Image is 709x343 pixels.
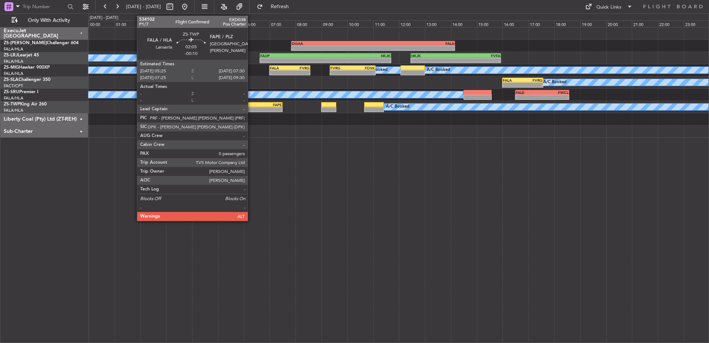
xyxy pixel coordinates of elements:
a: ZS-LRJLearjet 45 [4,53,39,58]
div: FAPE [255,102,282,107]
div: A/C Booked [364,65,388,76]
div: HKJK [325,53,390,58]
div: HKJK [411,53,456,58]
div: - [456,58,500,63]
div: 04:00 [192,20,218,27]
div: 00:00 [89,20,115,27]
div: DGAA [292,41,373,46]
div: A/C Booked [427,65,450,76]
span: ZS-SLA [4,78,19,82]
div: - [353,71,375,75]
span: ZS-TWP [4,102,20,107]
div: 13:00 [425,20,451,27]
a: ZS-[PERSON_NAME]Challenger 604 [4,41,79,45]
div: FALA [373,41,454,46]
div: - [523,83,543,87]
a: ZS-SLAChallenger 350 [4,78,50,82]
div: 05:00 [218,20,244,27]
div: FVRG [523,78,543,82]
div: FVFA [456,53,500,58]
div: FALA [503,78,522,82]
a: FACT/CPT [4,83,23,89]
div: - [373,46,454,50]
div: FAUP [260,53,326,58]
div: - [411,58,456,63]
div: - [325,58,390,63]
a: FALA/HLA [4,59,23,64]
a: FALA/HLA [4,46,23,52]
div: - [290,71,310,75]
span: ZS-LRJ [4,53,18,58]
div: - [292,46,373,50]
a: ZS-MIGHawker 900XP [4,65,50,70]
div: FALA [229,102,255,107]
div: FALA [270,66,290,70]
div: Quick Links [596,4,621,11]
button: Only With Activity [8,14,80,26]
div: [DATE] - [DATE] [90,15,118,21]
div: - [542,95,568,99]
div: 15:00 [477,20,503,27]
div: - [260,58,326,63]
div: 02:00 [141,20,166,27]
div: - [516,95,542,99]
span: [DATE] - [DATE] [126,3,161,10]
div: - [330,71,353,75]
div: 01:00 [115,20,141,27]
div: 06:00 [244,20,270,27]
span: ZS-MIG [4,65,19,70]
a: FALA/HLA [4,95,23,101]
div: 14:00 [451,20,477,27]
div: 21:00 [632,20,658,27]
div: 19:00 [580,20,606,27]
div: FVRG [290,66,310,70]
div: 20:00 [606,20,632,27]
button: Quick Links [581,1,636,13]
div: FVRG [330,66,353,70]
div: FDSK [353,66,375,70]
a: FALA/HLA [4,108,23,113]
div: - [270,71,290,75]
div: 18:00 [554,20,580,27]
a: ZS-TWPKing Air 260 [4,102,47,107]
div: 17:00 [528,20,554,27]
div: 22:00 [658,20,684,27]
div: 12:00 [399,20,425,27]
div: FALE [516,90,542,95]
div: 16:00 [502,20,528,27]
div: - [255,107,282,112]
div: 10:00 [347,20,373,27]
div: - [503,83,522,87]
span: Refresh [264,4,296,9]
div: - [229,107,255,112]
a: ZS-SRUPremier I [4,90,38,94]
div: 03:00 [166,20,192,27]
div: 07:00 [270,20,296,27]
div: A/C Booked [543,77,567,88]
span: ZS-SRU [4,90,19,94]
div: 11:00 [373,20,399,27]
div: 08:00 [296,20,321,27]
div: FWCL [542,90,568,95]
span: ZS-[PERSON_NAME] [4,41,47,45]
div: A/C Booked [386,101,409,112]
input: Trip Number [23,1,65,12]
a: FALA/HLA [4,71,23,76]
button: Refresh [253,1,298,13]
div: 09:00 [321,20,347,27]
span: Only With Activity [19,18,78,23]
